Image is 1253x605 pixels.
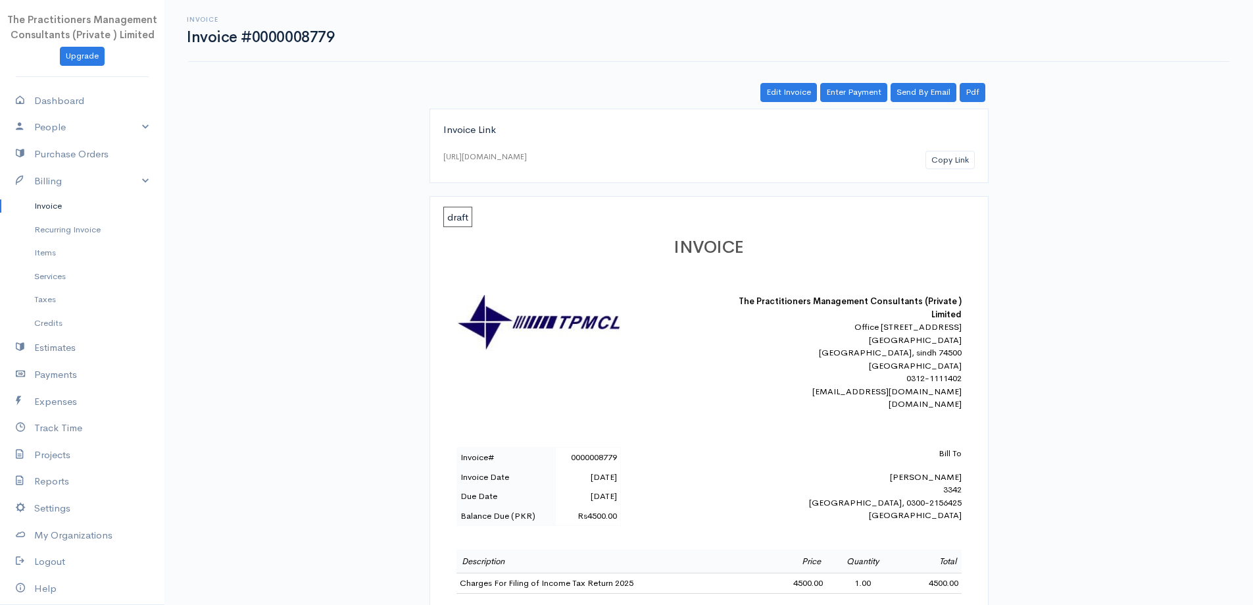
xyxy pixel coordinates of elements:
[443,207,472,227] span: draft
[443,151,527,163] div: [URL][DOMAIN_NAME]
[456,448,556,467] td: Invoice#
[899,573,961,594] td: 4500.00
[826,573,899,594] td: 1.00
[456,550,765,573] td: Description
[456,506,556,526] td: Balance Due (PKR)
[960,83,985,102] a: Pdf
[764,550,826,573] td: Price
[899,550,961,573] td: Total
[826,550,899,573] td: Quantity
[60,47,105,66] a: Upgrade
[764,573,826,594] td: 4500.00
[891,83,956,102] a: Send By Email
[760,83,817,102] a: Edit Invoice
[456,467,556,487] td: Invoice Date
[443,122,975,138] div: Invoice Link
[187,16,334,23] h6: Invoice
[187,29,334,45] h1: Invoice #0000008779
[556,467,620,487] td: [DATE]
[556,506,620,526] td: Rs4500.00
[739,296,962,320] b: The Practitioners Management Consultants (Private ) Limited
[456,487,556,506] td: Due Date
[456,238,962,257] h1: INVOICE
[556,487,620,506] td: [DATE]
[556,448,620,467] td: 0000008779
[7,13,157,41] span: The Practitioners Management Consultants (Private ) Limited
[731,447,962,460] p: Bill To
[925,151,975,170] button: Copy Link
[731,447,962,522] div: [PERSON_NAME] 3342 [GEOGRAPHIC_DATA], 0300-2156425 [GEOGRAPHIC_DATA]
[731,321,962,411] div: Office [STREET_ADDRESS] [GEOGRAPHIC_DATA] [GEOGRAPHIC_DATA], sindh 74500 [GEOGRAPHIC_DATA] 0312-1...
[456,295,621,351] img: logo-30862.jpg
[820,83,887,102] a: Enter Payment
[456,573,765,594] td: Charges For Filing of Income Tax Return 2025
